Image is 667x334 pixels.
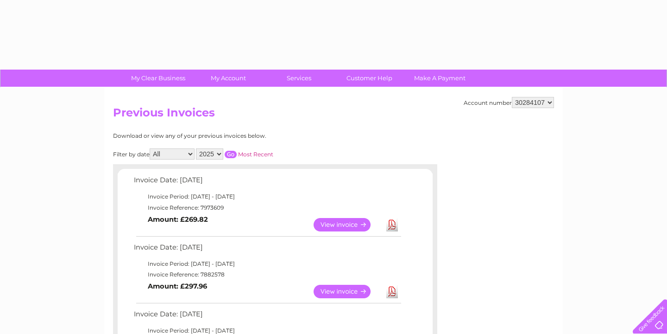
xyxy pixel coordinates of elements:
h2: Previous Invoices [113,106,554,124]
td: Invoice Date: [DATE] [132,174,403,191]
a: View [314,285,382,298]
a: View [314,218,382,231]
a: Most Recent [238,151,273,158]
a: Customer Help [331,70,408,87]
b: Amount: £297.96 [148,282,207,290]
td: Invoice Reference: 7973609 [132,202,403,213]
div: Download or view any of your previous invoices below. [113,133,356,139]
a: Make A Payment [402,70,478,87]
a: My Account [190,70,267,87]
td: Invoice Date: [DATE] [132,308,403,325]
td: Invoice Reference: 7882578 [132,269,403,280]
td: Invoice Period: [DATE] - [DATE] [132,258,403,270]
div: Filter by date [113,148,356,160]
b: Amount: £269.82 [148,215,208,224]
a: Download [386,285,398,298]
a: My Clear Business [120,70,196,87]
td: Invoice Period: [DATE] - [DATE] [132,191,403,202]
a: Download [386,218,398,231]
td: Invoice Date: [DATE] [132,241,403,258]
div: Account number [464,97,554,108]
a: Services [261,70,337,87]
